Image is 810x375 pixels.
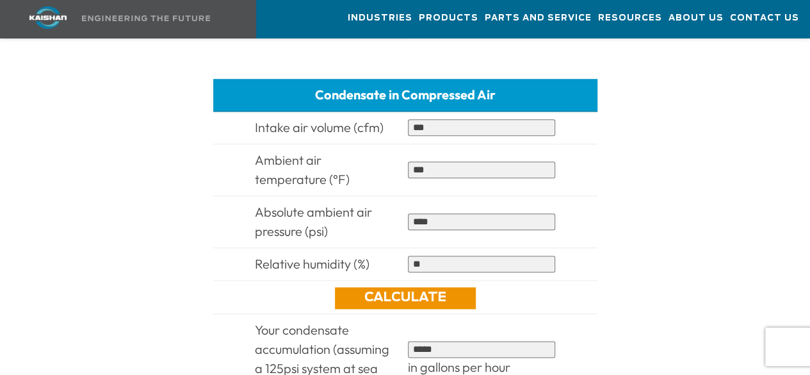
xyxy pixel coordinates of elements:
[419,1,478,35] a: Products
[485,11,592,26] span: Parts and Service
[419,11,478,26] span: Products
[255,256,369,272] span: Relative humidity (%)
[730,11,799,26] span: Contact Us
[315,87,496,103] span: Condensate in Compressed Air
[255,204,372,239] span: Absolute ambient air pressure (psi)
[348,1,412,35] a: Industries
[598,1,662,35] a: Resources
[730,1,799,35] a: Contact Us
[255,119,384,135] span: Intake air volume (cfm)
[668,11,724,26] span: About Us
[485,1,592,35] a: Parts and Service
[255,152,350,187] span: Ambient air temperature (°F)
[408,359,510,375] span: in gallons per hour
[82,15,210,21] img: Engineering the future
[598,11,662,26] span: Resources
[348,11,412,26] span: Industries
[668,1,724,35] a: About Us
[335,287,476,309] a: Calculate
